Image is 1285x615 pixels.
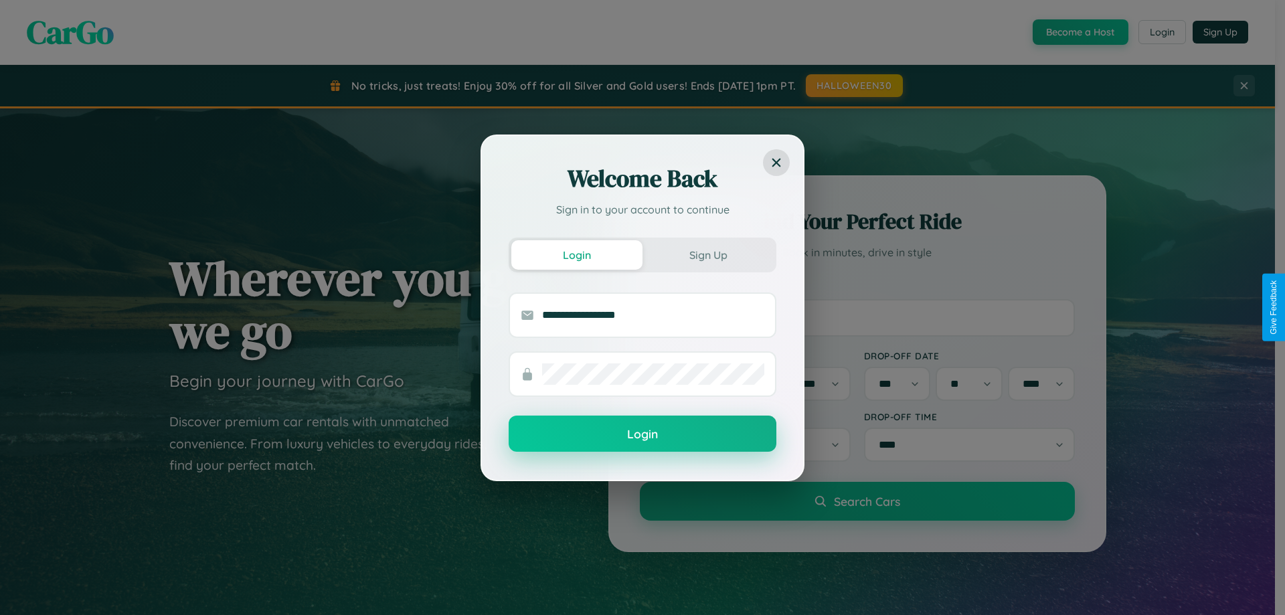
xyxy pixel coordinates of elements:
[509,416,776,452] button: Login
[511,240,642,270] button: Login
[1269,280,1278,335] div: Give Feedback
[509,163,776,195] h2: Welcome Back
[642,240,774,270] button: Sign Up
[509,201,776,217] p: Sign in to your account to continue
